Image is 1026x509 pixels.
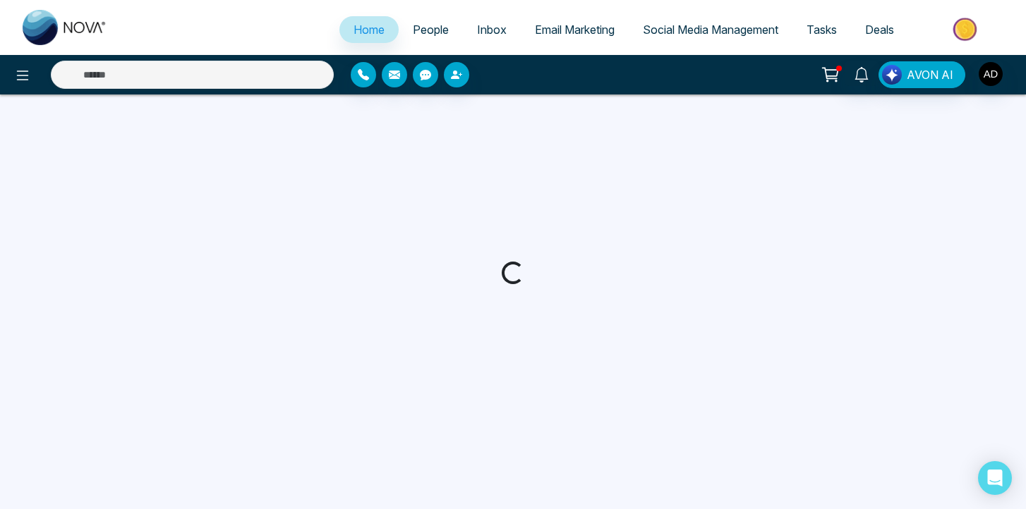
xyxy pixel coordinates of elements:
span: Inbox [477,23,507,37]
a: Deals [851,16,908,43]
img: Market-place.gif [915,13,1018,45]
a: People [399,16,463,43]
a: Tasks [792,16,851,43]
img: Nova CRM Logo [23,10,107,45]
span: Email Marketing [535,23,615,37]
span: People [413,23,449,37]
span: Social Media Management [643,23,778,37]
button: AVON AI [879,61,965,88]
img: Lead Flow [882,65,902,85]
span: Deals [865,23,894,37]
img: User Avatar [979,62,1003,86]
a: Email Marketing [521,16,629,43]
span: Tasks [807,23,837,37]
span: Home [354,23,385,37]
div: Open Intercom Messenger [978,461,1012,495]
a: Social Media Management [629,16,792,43]
span: AVON AI [907,66,953,83]
a: Home [339,16,399,43]
a: Inbox [463,16,521,43]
